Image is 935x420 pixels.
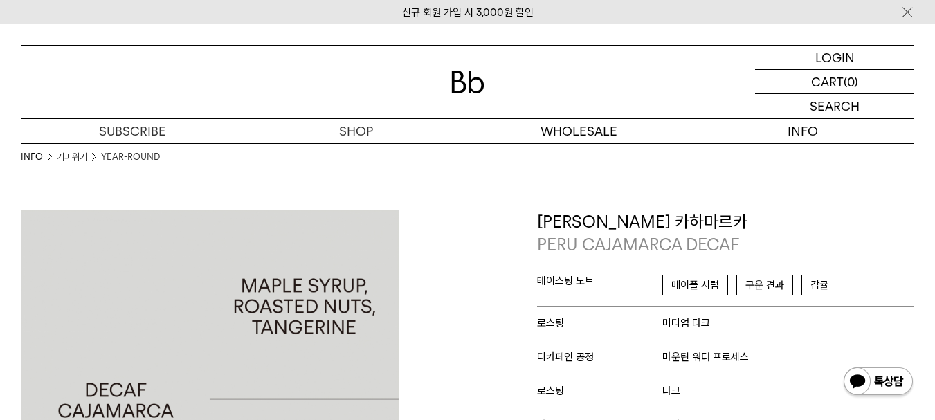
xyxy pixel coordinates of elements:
[537,275,663,287] span: 테이스팅 노트
[810,94,860,118] p: SEARCH
[811,70,844,93] p: CART
[244,119,468,143] a: SHOP
[537,317,663,329] span: 로스팅
[755,46,914,70] a: LOGIN
[801,275,837,295] span: 감귤
[815,46,855,69] p: LOGIN
[451,71,484,93] img: 로고
[21,119,244,143] a: SUBSCRIBE
[736,275,793,295] span: 구운 견과
[57,150,87,164] a: 커피위키
[537,385,663,397] span: 로스팅
[842,366,914,399] img: 카카오톡 채널 1:1 채팅 버튼
[662,275,728,295] span: 메이플 시럽
[537,351,663,363] span: 디카페인 공정
[844,70,858,93] p: (0)
[662,317,710,329] span: 미디엄 다크
[537,210,915,257] p: [PERSON_NAME] 카하마르카
[755,70,914,94] a: CART (0)
[662,351,749,363] span: 마운틴 워터 프로세스
[691,119,914,143] p: INFO
[101,150,160,164] a: YEAR-ROUND
[537,233,915,257] p: PERU CAJAMARCA DECAF
[402,6,534,19] a: 신규 회원 가입 시 3,000원 할인
[468,119,691,143] p: WHOLESALE
[21,150,57,164] li: INFO
[662,385,680,397] span: 다크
